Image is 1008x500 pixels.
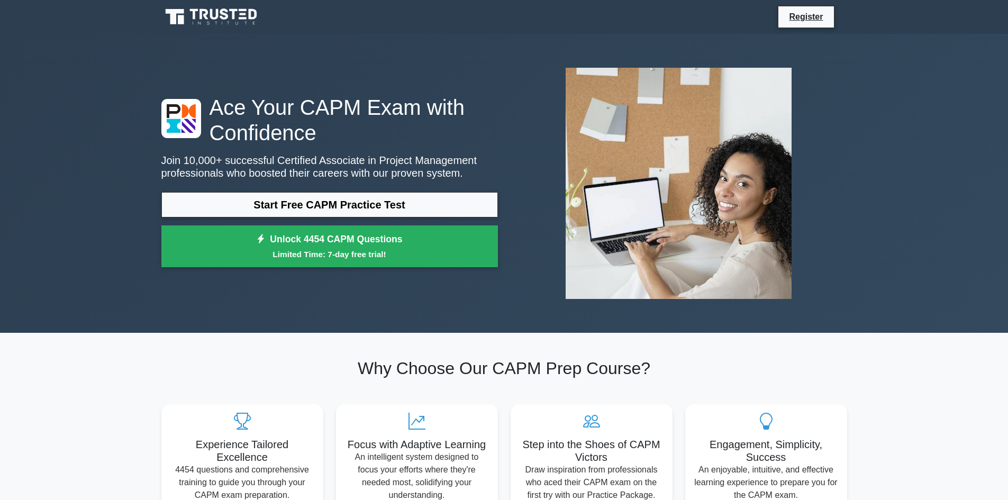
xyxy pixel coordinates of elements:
[161,95,498,146] h1: Ace Your CAPM Exam with Confidence
[170,438,315,463] h5: Experience Tailored Excellence
[161,358,847,378] h2: Why Choose Our CAPM Prep Course?
[344,438,489,451] h5: Focus with Adaptive Learning
[161,192,498,217] a: Start Free CAPM Practice Test
[175,248,485,260] small: Limited Time: 7-day free trial!
[161,225,498,268] a: Unlock 4454 CAPM QuestionsLimited Time: 7-day free trial!
[694,438,839,463] h5: Engagement, Simplicity, Success
[519,438,664,463] h5: Step into the Shoes of CAPM Victors
[783,10,829,23] a: Register
[161,154,498,179] p: Join 10,000+ successful Certified Associate in Project Management professionals who boosted their...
